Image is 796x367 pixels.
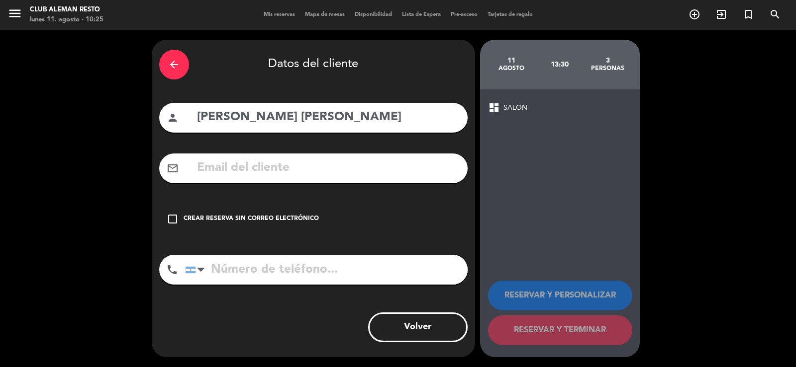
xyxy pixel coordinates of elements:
[168,59,180,71] i: arrow_back
[488,102,500,114] span: dashboard
[584,65,632,73] div: personas
[30,5,103,15] div: Club aleman resto
[259,12,300,17] span: Mis reservas
[30,15,103,25] div: lunes 11. agosto - 10:25
[368,312,468,342] button: Volver
[689,8,700,20] i: add_circle_outline
[584,57,632,65] div: 3
[7,6,22,24] button: menu
[196,107,460,128] input: Nombre del cliente
[742,8,754,20] i: turned_in_not
[397,12,446,17] span: Lista de Espera
[503,102,530,114] span: SALON-
[7,6,22,21] i: menu
[715,8,727,20] i: exit_to_app
[535,47,584,82] div: 13:30
[186,255,208,284] div: Argentina: +54
[483,12,538,17] span: Tarjetas de regalo
[185,255,468,285] input: Número de teléfono...
[196,158,460,178] input: Email del cliente
[184,214,319,224] div: Crear reserva sin correo electrónico
[159,47,468,82] div: Datos del cliente
[446,12,483,17] span: Pre-acceso
[769,8,781,20] i: search
[488,65,536,73] div: agosto
[488,57,536,65] div: 11
[167,162,179,174] i: mail_outline
[166,264,178,276] i: phone
[488,315,632,345] button: RESERVAR Y TERMINAR
[167,112,179,124] i: person
[488,281,632,310] button: RESERVAR Y PERSONALIZAR
[350,12,397,17] span: Disponibilidad
[167,213,179,225] i: check_box_outline_blank
[300,12,350,17] span: Mapa de mesas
